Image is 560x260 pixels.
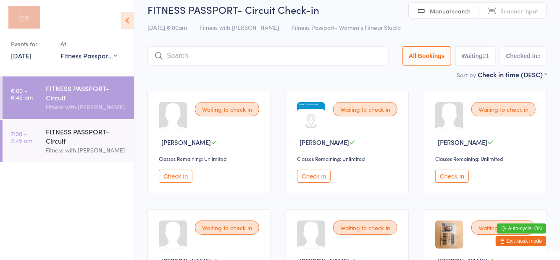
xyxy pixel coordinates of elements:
div: Waiting to check in [333,102,397,116]
a: 7:00 -7:45 amFITNESS PASSPORT- CircuitFitness with [PERSON_NAME] [3,120,134,162]
div: FITNESS PASSPORT- Circuit [46,84,127,102]
time: 6:00 - 6:45 am [11,87,33,100]
button: Check in [159,170,192,183]
span: [PERSON_NAME] [300,138,349,147]
div: Waiting to check in [195,102,259,116]
span: [PERSON_NAME] [438,138,487,147]
div: At [60,37,117,51]
span: Manual search [430,7,471,15]
button: Checked in5 [500,46,547,66]
h2: FITNESS PASSPORT- Circuit Check-in [147,3,547,16]
label: Sort by [457,71,476,79]
div: Fitness Passport- Women's Fitness Studio [60,51,117,60]
div: Events for [11,37,52,51]
button: Waiting21 [455,46,496,66]
div: Check in time (DESC) [478,70,547,79]
div: Classes Remaining: Unlimited [297,155,400,162]
div: Classes Remaining: Unlimited [435,155,538,162]
a: [DATE] [11,51,32,60]
span: Fitness with [PERSON_NAME] [200,23,279,32]
div: 5 [537,53,541,59]
div: Fitness with [PERSON_NAME] [46,145,127,155]
div: FITNESS PASSPORT- Circuit [46,127,127,145]
div: Fitness with [PERSON_NAME] [46,102,127,112]
img: image1701750303.png [435,221,463,249]
div: Classes Remaining: Unlimited [159,155,262,162]
div: Waiting to check in [333,221,397,235]
span: Scanner input [500,7,538,15]
div: Waiting to check in [471,102,536,116]
div: 21 [483,53,489,59]
span: Fitness Passport- Women's Fitness Studio [292,23,401,32]
button: Check in [297,170,331,183]
input: Search [147,46,389,66]
div: Waiting to check in [471,221,536,235]
button: Check in [435,170,469,183]
img: image1740521983.png [297,102,325,130]
span: [DATE] 6:00am [147,23,187,32]
button: All Bookings [402,46,451,66]
span: [PERSON_NAME] [161,138,211,147]
button: Exit kiosk mode [496,236,546,246]
time: 7:00 - 7:45 am [11,130,32,144]
div: Waiting to check in [195,221,259,235]
button: Auto-cycle: ON [497,223,546,234]
img: Fitness with Zoe [8,6,40,29]
a: 6:00 -6:45 amFITNESS PASSPORT- CircuitFitness with [PERSON_NAME] [3,76,134,119]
